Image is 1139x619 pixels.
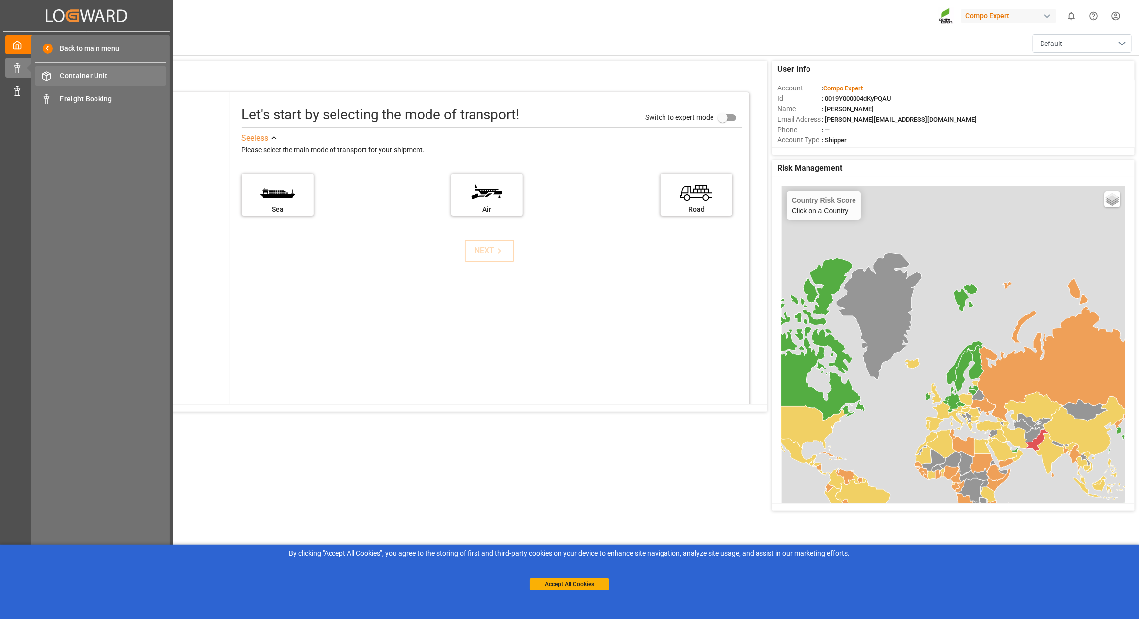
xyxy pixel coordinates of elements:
[60,71,167,81] span: Container Unit
[475,245,505,257] div: NEXT
[822,105,874,113] span: : [PERSON_NAME]
[1033,34,1132,53] button: open menu
[823,85,863,92] span: Compo Expert
[35,89,166,108] a: Freight Booking
[822,116,977,123] span: : [PERSON_NAME][EMAIL_ADDRESS][DOMAIN_NAME]
[777,114,822,125] span: Email Address
[242,104,520,125] div: Let's start by selecting the mode of transport!
[35,66,166,86] a: Container Unit
[242,133,269,144] div: See less
[822,136,847,144] span: : Shipper
[1040,39,1062,49] span: Default
[792,196,856,215] div: Click on a Country
[456,204,518,215] div: Air
[1104,191,1120,207] a: Layers
[777,162,842,174] span: Risk Management
[247,204,309,215] div: Sea
[777,135,822,145] span: Account Type
[777,104,822,114] span: Name
[665,204,727,215] div: Road
[5,35,168,54] a: My Cockpit
[465,240,514,262] button: NEXT
[53,44,120,54] span: Back to main menu
[60,94,167,104] span: Freight Booking
[777,93,822,104] span: Id
[7,548,1132,559] div: By clicking "Accept All Cookies”, you agree to the storing of first and third-party cookies on yo...
[822,126,830,133] span: : —
[5,81,168,100] a: Customer View
[242,144,743,156] div: Please select the main mode of transport for your shipment.
[822,85,863,92] span: :
[822,95,891,102] span: : 0019Y000004dKyPQAU
[777,83,822,93] span: Account
[777,63,810,75] span: User Info
[530,578,609,590] button: Accept All Cookies
[645,113,713,121] span: Switch to expert mode
[792,196,856,204] h4: Country Risk Score
[777,125,822,135] span: Phone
